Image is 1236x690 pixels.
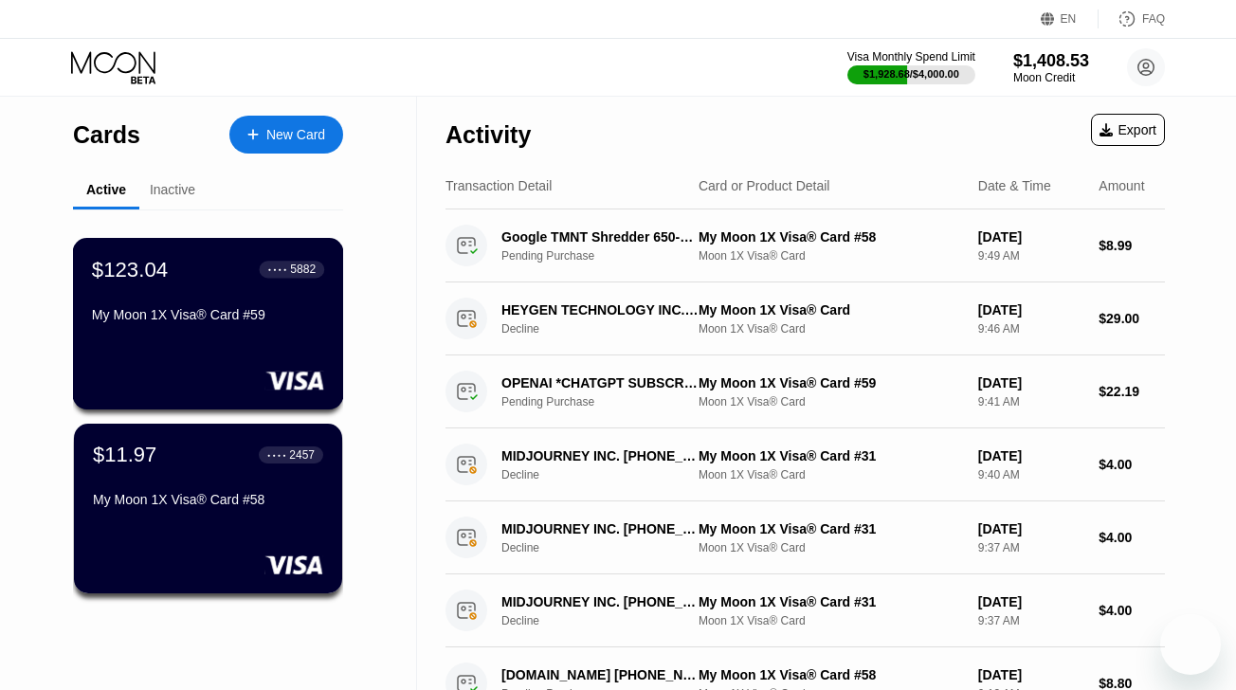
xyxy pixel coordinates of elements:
[1061,12,1077,26] div: EN
[699,302,963,318] div: My Moon 1X Visa® Card
[445,282,1165,355] div: HEYGEN TECHNOLOGY INC. [PHONE_NUMBER] USDeclineMy Moon 1X Visa® CardMoon 1X Visa® Card[DATE]9:46 ...
[501,594,700,609] div: MIDJOURNEY INC. [PHONE_NUMBER] US
[699,375,963,390] div: My Moon 1X Visa® Card #59
[699,521,963,536] div: My Moon 1X Visa® Card #31
[93,492,323,507] div: My Moon 1X Visa® Card #58
[699,395,963,409] div: Moon 1X Visa® Card
[978,375,1084,390] div: [DATE]
[978,614,1084,627] div: 9:37 AM
[289,448,315,462] div: 2457
[1099,178,1144,193] div: Amount
[978,322,1084,336] div: 9:46 AM
[501,229,700,245] div: Google TMNT Shredder 650-2530000 US
[1099,311,1165,326] div: $29.00
[445,355,1165,428] div: OPENAI *CHATGPT SUBSCR [PHONE_NUMBER] IEPending PurchaseMy Moon 1X Visa® Card #59Moon 1X Visa® Ca...
[445,428,1165,501] div: MIDJOURNEY INC. [PHONE_NUMBER] USDeclineMy Moon 1X Visa® Card #31Moon 1X Visa® Card[DATE]9:40 AM$...
[1099,9,1165,28] div: FAQ
[501,448,700,463] div: MIDJOURNEY INC. [PHONE_NUMBER] US
[501,521,700,536] div: MIDJOURNEY INC. [PHONE_NUMBER] US
[699,178,830,193] div: Card or Product Detail
[445,209,1165,282] div: Google TMNT Shredder 650-2530000 USPending PurchaseMy Moon 1X Visa® Card #58Moon 1X Visa® Card[DA...
[1099,384,1165,399] div: $22.19
[1013,51,1089,84] div: $1,408.53Moon Credit
[1099,603,1165,618] div: $4.00
[501,302,700,318] div: HEYGEN TECHNOLOGY INC. [PHONE_NUMBER] US
[92,257,168,281] div: $123.04
[978,541,1084,554] div: 9:37 AM
[74,239,342,409] div: $123.04● ● ● ●5882My Moon 1X Visa® Card #59
[978,594,1084,609] div: [DATE]
[863,68,959,80] div: $1,928.68 / $4,000.00
[501,375,700,390] div: OPENAI *CHATGPT SUBSCR [PHONE_NUMBER] IE
[699,594,963,609] div: My Moon 1X Visa® Card #31
[501,249,716,263] div: Pending Purchase
[978,468,1084,481] div: 9:40 AM
[86,182,126,197] div: Active
[501,541,716,554] div: Decline
[1099,238,1165,253] div: $8.99
[445,178,552,193] div: Transaction Detail
[847,50,975,64] div: Visa Monthly Spend Limit
[1013,51,1089,71] div: $1,408.53
[978,521,1084,536] div: [DATE]
[1160,614,1221,675] iframe: Кнопка запуска окна обмена сообщениями
[1099,530,1165,545] div: $4.00
[93,443,156,467] div: $11.97
[501,322,716,336] div: Decline
[445,501,1165,574] div: MIDJOURNEY INC. [PHONE_NUMBER] USDeclineMy Moon 1X Visa® Card #31Moon 1X Visa® Card[DATE]9:37 AM$...
[699,448,963,463] div: My Moon 1X Visa® Card #31
[1142,12,1165,26] div: FAQ
[445,574,1165,647] div: MIDJOURNEY INC. [PHONE_NUMBER] USDeclineMy Moon 1X Visa® Card #31Moon 1X Visa® Card[DATE]9:37 AM$...
[699,614,963,627] div: Moon 1X Visa® Card
[501,468,716,481] div: Decline
[501,395,716,409] div: Pending Purchase
[445,121,531,149] div: Activity
[978,302,1084,318] div: [DATE]
[268,266,287,272] div: ● ● ● ●
[1041,9,1099,28] div: EN
[266,127,325,143] div: New Card
[1099,457,1165,472] div: $4.00
[699,667,963,682] div: My Moon 1X Visa® Card #58
[74,424,342,593] div: $11.97● ● ● ●2457My Moon 1X Visa® Card #58
[290,263,316,276] div: 5882
[978,667,1084,682] div: [DATE]
[1013,71,1089,84] div: Moon Credit
[699,322,963,336] div: Moon 1X Visa® Card
[978,178,1051,193] div: Date & Time
[501,614,716,627] div: Decline
[978,448,1084,463] div: [DATE]
[267,452,286,458] div: ● ● ● ●
[501,667,700,682] div: [DOMAIN_NAME] [PHONE_NUMBER] SG
[978,229,1084,245] div: [DATE]
[699,229,963,245] div: My Moon 1X Visa® Card #58
[699,541,963,554] div: Moon 1X Visa® Card
[847,50,975,84] div: Visa Monthly Spend Limit$1,928.68/$4,000.00
[92,307,324,322] div: My Moon 1X Visa® Card #59
[150,182,195,197] div: Inactive
[699,468,963,481] div: Moon 1X Visa® Card
[1091,114,1165,146] div: Export
[73,121,140,149] div: Cards
[229,116,343,154] div: New Card
[978,395,1084,409] div: 9:41 AM
[1100,122,1156,137] div: Export
[699,249,963,263] div: Moon 1X Visa® Card
[978,249,1084,263] div: 9:49 AM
